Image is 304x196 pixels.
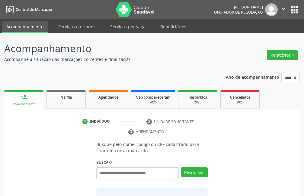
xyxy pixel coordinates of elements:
span: Resolvidos [188,95,207,100]
a: Beneficiários [156,21,190,32]
div: 2025 [136,100,171,105]
a: Central de Marcação [4,5,52,14]
img: img [265,3,278,16]
span: Não compareceram [136,95,171,100]
p: Acompanhamento [4,41,211,56]
button:  [278,3,289,16]
span: Agendados [98,95,118,100]
p: Acompanhe a situação das marcações correntes e finalizadas [4,56,211,62]
div: person_add [21,94,27,100]
span: Na fila [60,95,72,100]
div: 1 [82,119,88,124]
p: Busque pelo nome, código ou CPF cadastrado para criar uma nova marcação. [96,141,207,154]
span: Cancelados [230,95,250,100]
p: Ano de acompanhamento [226,73,279,81]
label: Buscar [96,158,113,167]
button: apps [289,5,300,15]
button: Relatórios [267,50,298,60]
a: Acompanhamento [2,21,48,33]
i:  [280,5,287,12]
div: [PERSON_NAME] [214,5,263,10]
span: Operador de regulação [214,10,263,15]
button: Pesquisar [181,167,208,178]
span: Central de Marcação [16,7,52,12]
div: 2025 [183,100,213,105]
div: Indivíduo [90,119,110,124]
div: 2025 [225,100,255,105]
div: Nova marcação [8,102,39,106]
a: Serviços ofertados [54,21,100,32]
a: Serviços por vaga [106,21,150,32]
